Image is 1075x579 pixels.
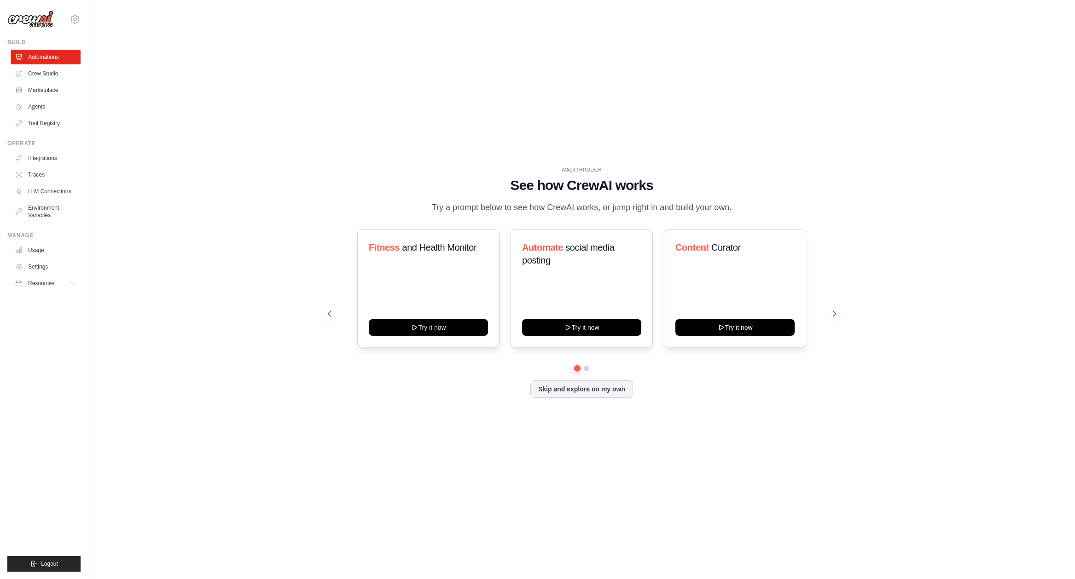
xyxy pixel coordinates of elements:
[28,280,54,287] span: Resources
[11,50,81,64] a: Automations
[530,380,633,398] button: Skip and explore on my own
[11,83,81,97] a: Marketplace
[7,11,53,28] img: Logo
[328,177,836,194] h1: See how CrewAI works
[11,201,81,223] a: Environment Variables
[522,242,563,252] span: Automate
[522,242,615,265] span: social media posting
[11,151,81,166] a: Integrations
[369,319,488,336] button: Try it now
[7,556,81,572] button: Logout
[11,99,81,114] a: Agents
[11,276,81,291] button: Resources
[328,166,836,173] div: WALKTHROUGH
[522,319,641,336] button: Try it now
[675,242,709,252] span: Content
[11,116,81,131] a: Tool Registry
[675,319,795,336] button: Try it now
[427,201,737,214] p: Try a prompt below to see how CrewAI works, or jump right in and build your own.
[711,242,741,252] span: Curator
[7,232,81,239] div: Manage
[7,39,81,46] div: Build
[11,259,81,274] a: Settings
[402,242,476,252] span: and Health Monitor
[11,243,81,258] a: Usage
[11,66,81,81] a: Crew Studio
[41,560,58,568] span: Logout
[7,140,81,147] div: Operate
[11,167,81,182] a: Traces
[369,242,400,252] span: Fitness
[11,184,81,199] a: LLM Connections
